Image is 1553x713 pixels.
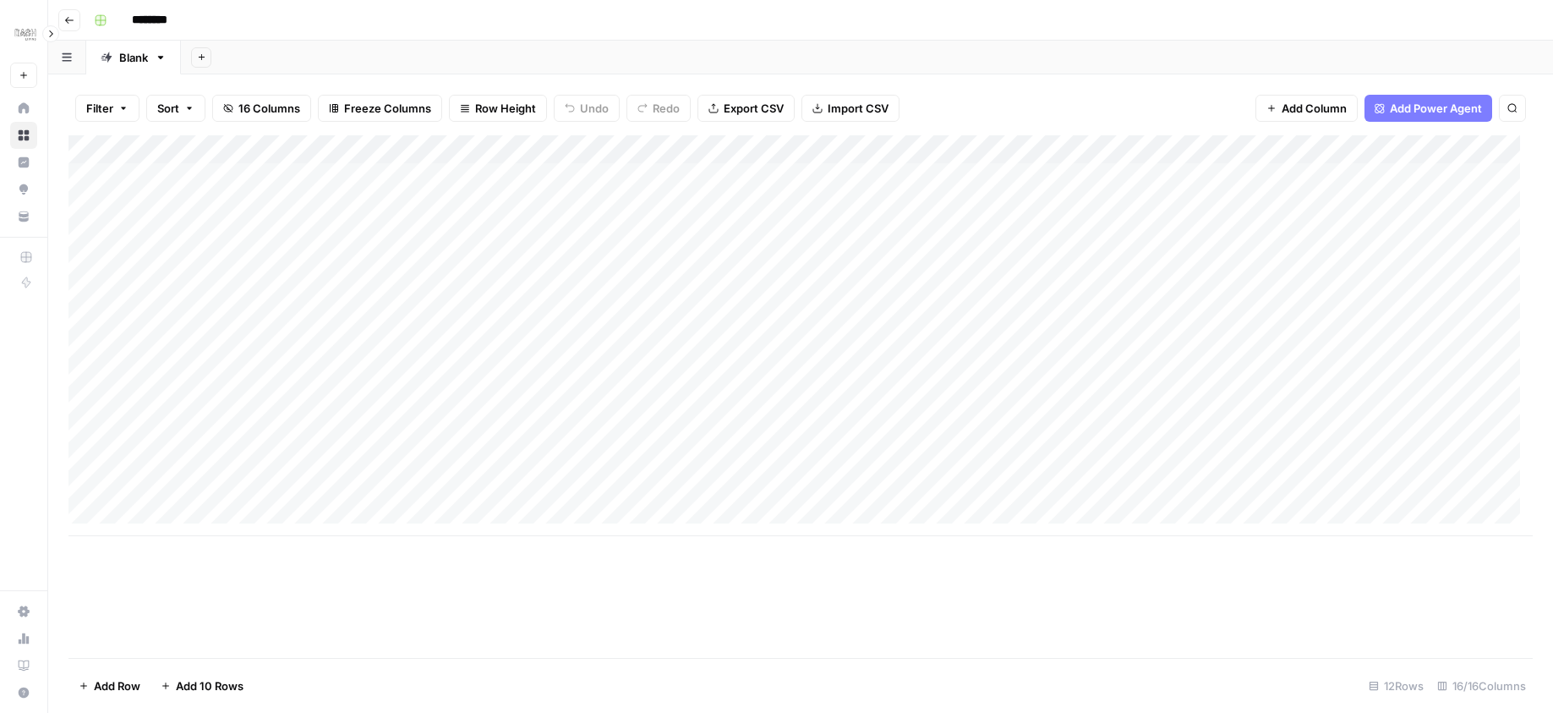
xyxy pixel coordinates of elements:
[10,176,37,203] a: Opportunities
[10,598,37,625] a: Settings
[449,95,547,122] button: Row Height
[157,100,179,117] span: Sort
[828,100,889,117] span: Import CSV
[724,100,784,117] span: Export CSV
[1430,672,1533,699] div: 16/16 Columns
[86,100,113,117] span: Filter
[10,203,37,230] a: Your Data
[146,95,205,122] button: Sort
[150,672,254,699] button: Add 10 Rows
[653,100,680,117] span: Redo
[10,95,37,122] a: Home
[10,149,37,176] a: Insights
[1255,95,1358,122] button: Add Column
[580,100,609,117] span: Undo
[10,652,37,679] a: Learning Hub
[318,95,442,122] button: Freeze Columns
[626,95,691,122] button: Redo
[212,95,311,122] button: 16 Columns
[475,100,536,117] span: Row Height
[176,677,243,694] span: Add 10 Rows
[1390,100,1482,117] span: Add Power Agent
[238,100,300,117] span: 16 Columns
[344,100,431,117] span: Freeze Columns
[1362,672,1430,699] div: 12 Rows
[1282,100,1347,117] span: Add Column
[1364,95,1492,122] button: Add Power Agent
[10,625,37,652] a: Usage
[86,41,181,74] a: Blank
[75,95,139,122] button: Filter
[801,95,900,122] button: Import CSV
[10,19,41,50] img: Dash Logo
[10,122,37,149] a: Browse
[10,14,37,56] button: Workspace: Dash
[554,95,620,122] button: Undo
[94,677,140,694] span: Add Row
[119,49,148,66] div: Blank
[10,679,37,706] button: Help + Support
[697,95,795,122] button: Export CSV
[68,672,150,699] button: Add Row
